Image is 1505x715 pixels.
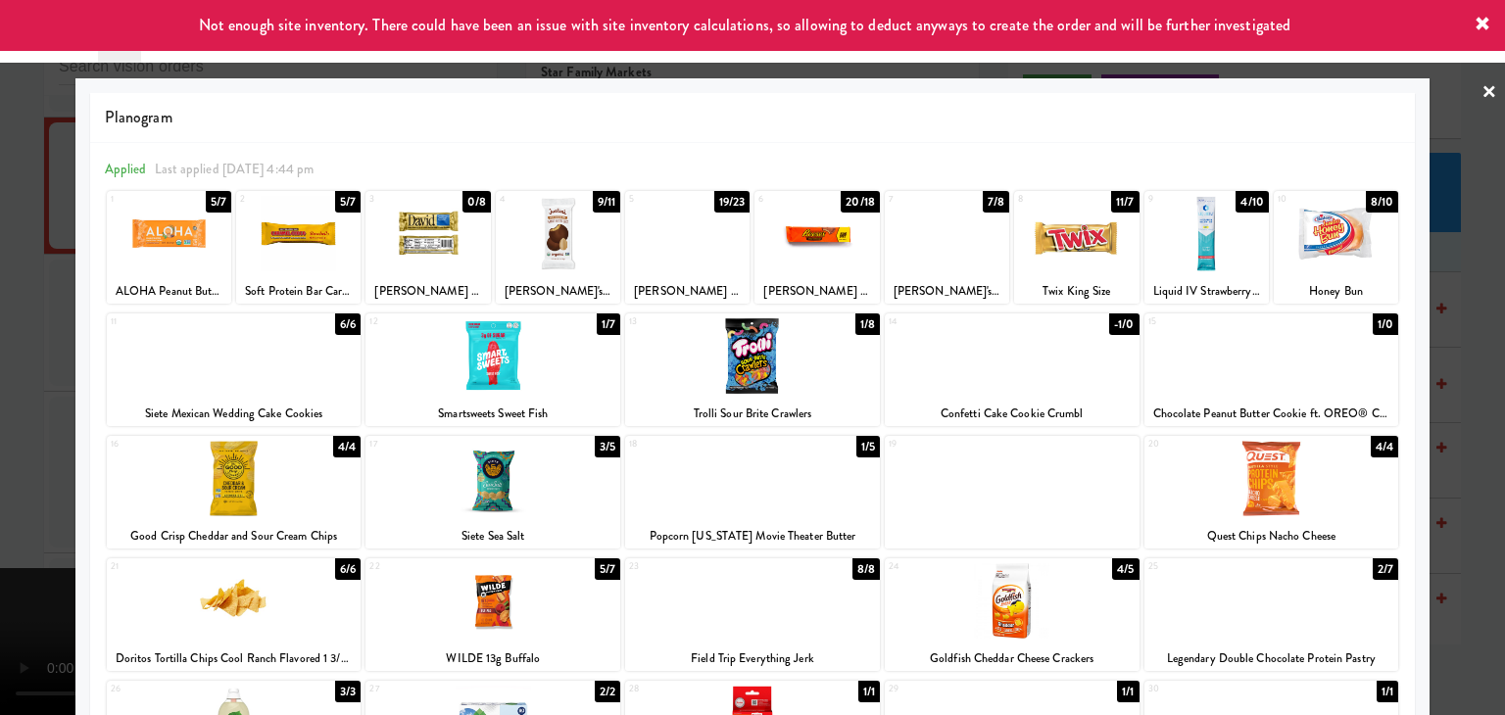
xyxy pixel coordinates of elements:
[714,191,751,213] div: 19/23
[107,558,362,671] div: 216/6Doritos Tortilla Chips Cool Ranch Flavored 1 3/4 Oz
[1144,436,1399,548] div: 204/4Quest Chips Nacho Cheese
[236,279,361,304] div: Soft Protein Bar Caramel Choco, Barebells
[1144,402,1399,426] div: Chocolate Peanut Butter Cookie ft. OREO® Crumbl
[1018,191,1077,208] div: 8
[368,524,617,548] div: Siete Sea Salt
[110,646,359,671] div: Doritos Tortilla Chips Cool Ranch Flavored 1 3/4 Oz
[841,191,880,213] div: 20/18
[625,313,880,426] div: 131/8Trolli Sour Brite Crawlers
[625,436,880,548] div: 181/5Popcorn [US_STATE] Movie Theater Butter
[629,681,752,697] div: 28
[885,191,1009,304] div: 77/8[PERSON_NAME]'s King Size
[1148,681,1272,697] div: 30
[335,558,361,580] div: 6/6
[1373,313,1398,335] div: 1/0
[1144,191,1269,304] div: 94/10Liquid IV Strawberry Lemonaide
[1017,279,1136,304] div: Twix King Size
[1148,191,1207,208] div: 9
[1481,63,1497,123] a: ×
[1109,313,1139,335] div: -1/0
[1147,279,1266,304] div: Liquid IV Strawberry Lemonaide
[1148,558,1272,575] div: 25
[335,191,361,213] div: 5/7
[107,279,231,304] div: ALOHA Peanut Butter Choc Chip
[888,402,1137,426] div: Confetti Cake Cookie Crumbl
[335,681,361,702] div: 3/3
[597,313,620,335] div: 1/7
[629,313,752,330] div: 13
[1274,279,1398,304] div: Honey Bun
[333,436,361,457] div: 4/4
[885,279,1009,304] div: [PERSON_NAME]'s King Size
[885,402,1140,426] div: Confetti Cake Cookie Crumbl
[1144,558,1399,671] div: 252/7Legendary Double Chocolate Protein Pastry
[110,279,228,304] div: ALOHA Peanut Butter Choc Chip
[496,279,620,304] div: [PERSON_NAME]'s Peanut Butter Cups
[1144,646,1399,671] div: Legendary Double Chocolate Protein Pastry
[629,191,688,208] div: 5
[155,160,315,178] span: Last applied [DATE] 4:44 pm
[107,402,362,426] div: Siete Mexican Wedding Cake Cookies
[110,402,359,426] div: Siete Mexican Wedding Cake Cookies
[889,313,1012,330] div: 14
[628,402,877,426] div: Trolli Sour Brite Crawlers
[111,436,234,453] div: 16
[625,646,880,671] div: Field Trip Everything Jerk
[365,313,620,426] div: 121/7Smartsweets Sweet Fish
[1148,436,1272,453] div: 20
[107,524,362,548] div: Good Crisp Cheddar and Sour Cream Chips
[236,191,361,304] div: 25/7Soft Protein Bar Caramel Choco, Barebells
[625,402,880,426] div: Trolli Sour Brite Crawlers
[885,646,1140,671] div: Goldfish Cheddar Cheese Crackers
[1144,524,1399,548] div: Quest Chips Nacho Cheese
[239,279,358,304] div: Soft Protein Bar Caramel Choco, Barebells
[754,279,879,304] div: [PERSON_NAME] [PERSON_NAME] Size Peanut Butter Cup
[368,402,617,426] div: Smartsweets Sweet Fish
[500,191,558,208] div: 4
[754,191,879,304] div: 620/18[PERSON_NAME] [PERSON_NAME] Size Peanut Butter Cup
[628,646,877,671] div: Field Trip Everything Jerk
[625,279,750,304] div: [PERSON_NAME] Oreo Cups
[107,313,362,426] div: 116/6Siete Mexican Wedding Cake Cookies
[335,313,361,335] div: 6/6
[1147,524,1396,548] div: Quest Chips Nacho Cheese
[365,524,620,548] div: Siete Sea Salt
[1112,558,1139,580] div: 4/5
[889,191,947,208] div: 7
[885,558,1140,671] div: 244/5Goldfish Cheddar Cheese Crackers
[625,191,750,304] div: 519/23[PERSON_NAME] Oreo Cups
[111,191,170,208] div: 1
[855,313,880,335] div: 1/8
[1278,191,1336,208] div: 10
[858,681,880,702] div: 1/1
[499,279,617,304] div: [PERSON_NAME]'s Peanut Butter Cups
[1144,279,1269,304] div: Liquid IV Strawberry Lemonaide
[368,646,617,671] div: WILDE 13g Buffalo
[369,191,428,208] div: 3
[462,191,491,213] div: 0/8
[105,103,1400,132] span: Planogram
[368,279,487,304] div: [PERSON_NAME] Protein Bar - Chocolate Chip Cookie Dough
[1371,436,1398,457] div: 4/4
[110,524,359,548] div: Good Crisp Cheddar and Sour Cream Chips
[365,436,620,548] div: 173/5Siete Sea Salt
[496,191,620,304] div: 49/11[PERSON_NAME]'s Peanut Butter Cups
[595,681,620,702] div: 2/2
[111,681,234,697] div: 26
[629,558,752,575] div: 23
[365,402,620,426] div: Smartsweets Sweet Fish
[629,436,752,453] div: 18
[206,191,231,213] div: 5/7
[111,558,234,575] div: 21
[111,313,234,330] div: 11
[889,558,1012,575] div: 24
[593,191,620,213] div: 9/11
[1144,313,1399,426] div: 151/0Chocolate Peanut Butter Cookie ft. OREO® Crumbl
[1274,191,1398,304] div: 108/10Honey Bun
[107,436,362,548] div: 164/4Good Crisp Cheddar and Sour Cream Chips
[628,524,877,548] div: Popcorn [US_STATE] Movie Theater Butter
[105,160,147,178] span: Applied
[1366,191,1398,213] div: 8/10
[757,279,876,304] div: [PERSON_NAME] [PERSON_NAME] Size Peanut Butter Cup
[369,558,493,575] div: 22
